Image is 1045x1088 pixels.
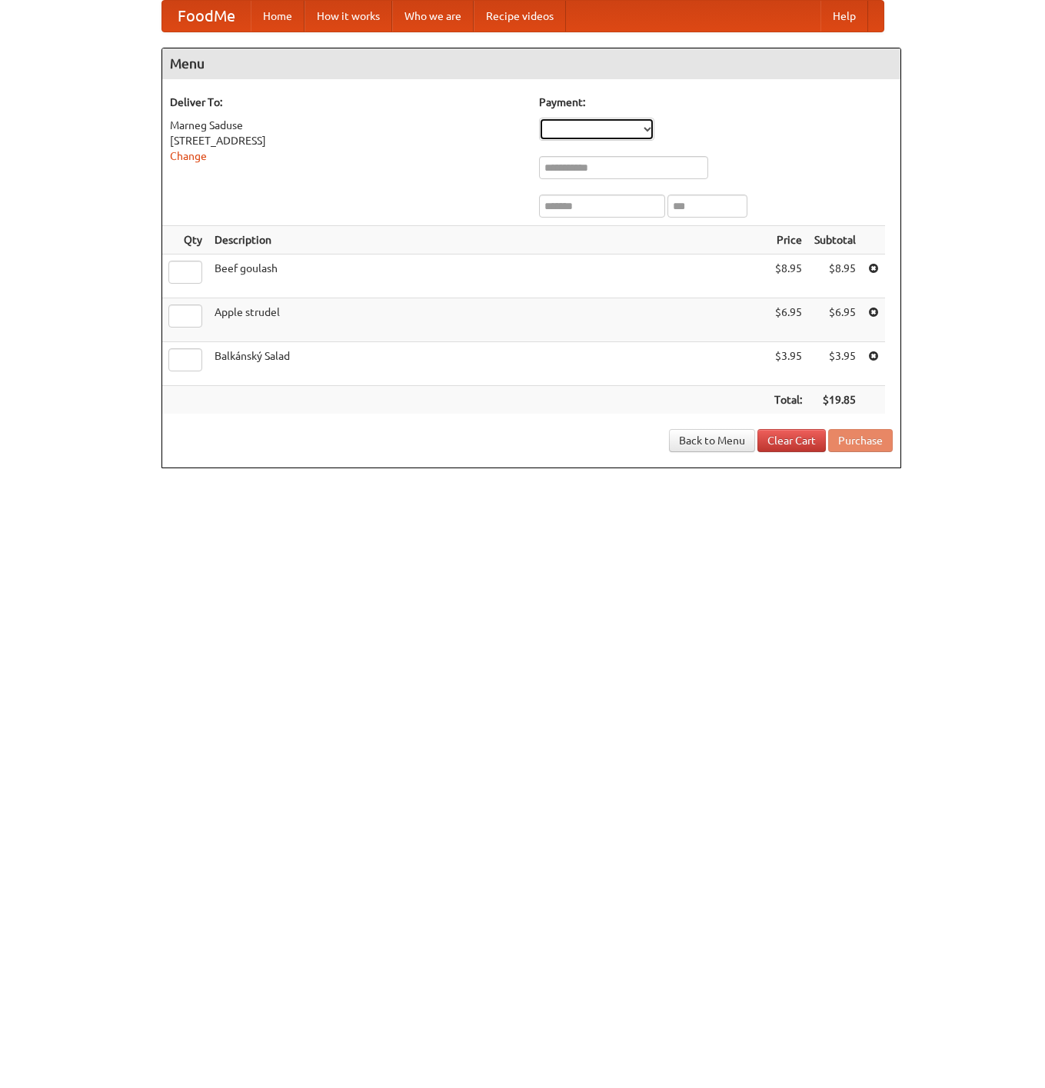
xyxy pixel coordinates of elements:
a: Recipe videos [474,1,566,32]
h5: Payment: [539,95,893,110]
td: Beef goulash [208,255,768,298]
td: $8.95 [808,255,862,298]
th: Price [768,226,808,255]
a: Back to Menu [669,429,755,452]
td: $8.95 [768,255,808,298]
td: $6.95 [808,298,862,342]
th: Total: [768,386,808,414]
a: Clear Cart [757,429,826,452]
td: Apple strudel [208,298,768,342]
a: Help [820,1,868,32]
th: Subtotal [808,226,862,255]
th: $19.85 [808,386,862,414]
td: $6.95 [768,298,808,342]
td: $3.95 [768,342,808,386]
div: [STREET_ADDRESS] [170,133,524,148]
th: Qty [162,226,208,255]
th: Description [208,226,768,255]
td: $3.95 [808,342,862,386]
button: Purchase [828,429,893,452]
a: Who we are [392,1,474,32]
h4: Menu [162,48,900,79]
div: Marneg Saduse [170,118,524,133]
a: Change [170,150,207,162]
a: How it works [305,1,392,32]
td: Balkánský Salad [208,342,768,386]
a: Home [251,1,305,32]
a: FoodMe [162,1,251,32]
h5: Deliver To: [170,95,524,110]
